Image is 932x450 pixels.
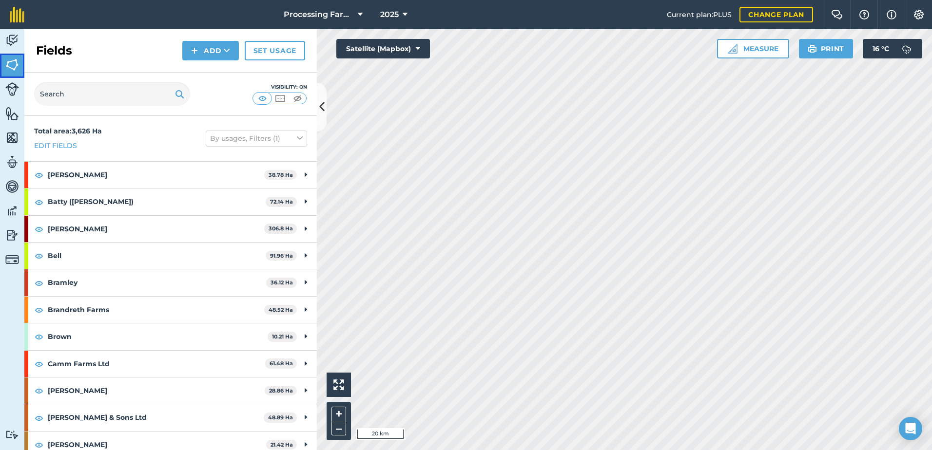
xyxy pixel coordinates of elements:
[48,323,268,350] strong: Brown
[5,82,19,96] img: svg+xml;base64,PD94bWwgdmVyc2lvbj0iMS4wIiBlbmNvZGluZz0idXRmLTgiPz4KPCEtLSBHZW5lcmF0b3I6IEFkb2JlIE...
[913,10,925,19] img: A cog icon
[35,250,43,262] img: svg+xml;base64,PHN2ZyB4bWxucz0iaHR0cDovL3d3dy53My5vcmcvMjAwMC9zdmciIHdpZHRoPSIxOCIgaGVpZ2h0PSIyNC...
[863,39,922,58] button: 16 °C
[48,188,266,215] strong: Batty ([PERSON_NAME])
[48,162,264,188] strong: [PERSON_NAME]
[5,179,19,194] img: svg+xml;base64,PD94bWwgdmVyc2lvbj0iMS4wIiBlbmNvZGluZz0idXRmLTgiPz4KPCEtLSBHZW5lcmF0b3I6IEFkb2JlIE...
[333,379,344,390] img: Four arrows, one pointing top left, one top right, one bottom right and the last bottom left
[269,306,293,313] strong: 48.52 Ha
[245,41,305,60] a: Set usage
[899,417,922,440] div: Open Intercom Messenger
[291,94,304,103] img: svg+xml;base64,PHN2ZyB4bWxucz0iaHR0cDovL3d3dy53My5vcmcvMjAwMC9zdmciIHdpZHRoPSI1MCIgaGVpZ2h0PSI0MC...
[858,10,870,19] img: A question mark icon
[739,7,813,22] a: Change plan
[24,243,317,269] div: Bell91.96 Ha
[24,377,317,404] div: [PERSON_NAME]28.86 Ha
[5,33,19,48] img: svg+xml;base64,PD94bWwgdmVyc2lvbj0iMS4wIiBlbmNvZGluZz0idXRmLTgiPz4KPCEtLSBHZW5lcmF0b3I6IEFkb2JlIE...
[252,83,307,91] div: Visibility: On
[35,331,43,342] img: svg+xml;base64,PHN2ZyB4bWxucz0iaHR0cDovL3d3dy53My5vcmcvMjAwMC9zdmciIHdpZHRoPSIxOCIgaGVpZ2h0PSIyNC...
[336,39,430,58] button: Satellite (Mapbox)
[5,204,19,218] img: svg+xml;base64,PD94bWwgdmVyc2lvbj0iMS4wIiBlbmNvZGluZz0idXRmLTgiPz4KPCEtLSBHZW5lcmF0b3I6IEFkb2JlIE...
[34,140,77,151] a: Edit fields
[48,243,266,269] strong: Bell
[897,39,916,58] img: svg+xml;base64,PD94bWwgdmVyc2lvbj0iMS4wIiBlbmNvZGluZz0idXRmLTgiPz4KPCEtLSBHZW5lcmF0b3I6IEFkb2JlIE...
[24,351,317,377] div: Camm Farms Ltd61.48 Ha
[717,39,789,58] button: Measure
[35,412,43,424] img: svg+xml;base64,PHN2ZyB4bWxucz0iaHR0cDovL3d3dy53My5vcmcvMjAwMC9zdmciIHdpZHRoPSIxOCIgaGVpZ2h0PSIyNC...
[48,351,265,377] strong: Camm Farms Ltd
[270,252,293,259] strong: 91.96 Ha
[887,9,896,20] img: svg+xml;base64,PHN2ZyB4bWxucz0iaHR0cDovL3d3dy53My5vcmcvMjAwMC9zdmciIHdpZHRoPSIxNyIgaGVpZ2h0PSIxNy...
[808,43,817,55] img: svg+xml;base64,PHN2ZyB4bWxucz0iaHR0cDovL3d3dy53My5vcmcvMjAwMC9zdmciIHdpZHRoPSIxOSIgaGVpZ2h0PSIyNC...
[831,10,843,19] img: Two speech bubbles overlapping with the left bubble in the forefront
[284,9,354,20] span: Processing Farms
[272,333,293,340] strong: 10.21 Ha
[269,225,293,232] strong: 306.8 Ha
[24,269,317,296] div: Bramley36.12 Ha
[5,131,19,145] img: svg+xml;base64,PHN2ZyB4bWxucz0iaHR0cDovL3d3dy53My5vcmcvMjAwMC9zdmciIHdpZHRoPSI1NiIgaGVpZ2h0PSI2MC...
[667,9,732,20] span: Current plan : PLUS
[48,404,264,431] strong: [PERSON_NAME] & Sons Ltd
[5,57,19,72] img: svg+xml;base64,PHN2ZyB4bWxucz0iaHR0cDovL3d3dy53My5vcmcvMjAwMC9zdmciIHdpZHRoPSI1NiIgaGVpZ2h0PSI2MC...
[35,223,43,235] img: svg+xml;base64,PHN2ZyB4bWxucz0iaHR0cDovL3d3dy53My5vcmcvMjAwMC9zdmciIHdpZHRoPSIxOCIgaGVpZ2h0PSIyNC...
[35,358,43,370] img: svg+xml;base64,PHN2ZyB4bWxucz0iaHR0cDovL3d3dy53My5vcmcvMjAwMC9zdmciIHdpZHRoPSIxOCIgaGVpZ2h0PSIyNC...
[331,407,346,421] button: +
[268,414,293,421] strong: 48.89 Ha
[331,421,346,435] button: –
[270,198,293,205] strong: 72.14 Ha
[24,162,317,188] div: [PERSON_NAME]38.78 Ha
[35,277,43,289] img: svg+xml;base64,PHN2ZyB4bWxucz0iaHR0cDovL3d3dy53My5vcmcvMjAwMC9zdmciIHdpZHRoPSIxOCIgaGVpZ2h0PSIyNC...
[269,171,293,178] strong: 38.78 Ha
[175,88,184,100] img: svg+xml;base64,PHN2ZyB4bWxucz0iaHR0cDovL3d3dy53My5vcmcvMjAwMC9zdmciIHdpZHRoPSIxOSIgaGVpZ2h0PSIyNC...
[182,41,239,60] button: Add
[728,44,738,54] img: Ruler icon
[873,39,889,58] span: 16 ° C
[35,196,43,208] img: svg+xml;base64,PHN2ZyB4bWxucz0iaHR0cDovL3d3dy53My5vcmcvMjAwMC9zdmciIHdpZHRoPSIxOCIgaGVpZ2h0PSIyNC...
[191,45,198,56] img: svg+xml;base64,PHN2ZyB4bWxucz0iaHR0cDovL3d3dy53My5vcmcvMjAwMC9zdmciIHdpZHRoPSIxNCIgaGVpZ2h0PSIyNC...
[799,39,854,58] button: Print
[5,253,19,266] img: svg+xml;base64,PD94bWwgdmVyc2lvbj0iMS4wIiBlbmNvZGluZz0idXRmLTgiPz4KPCEtLSBHZW5lcmF0b3I6IEFkb2JlIE...
[5,106,19,121] img: svg+xml;base64,PHN2ZyB4bWxucz0iaHR0cDovL3d3dy53My5vcmcvMjAwMC9zdmciIHdpZHRoPSI1NiIgaGVpZ2h0PSI2MC...
[270,360,293,367] strong: 61.48 Ha
[5,155,19,169] img: svg+xml;base64,PD94bWwgdmVyc2lvbj0iMS4wIiBlbmNvZGluZz0idXRmLTgiPz4KPCEtLSBHZW5lcmF0b3I6IEFkb2JlIE...
[274,94,286,103] img: svg+xml;base64,PHN2ZyB4bWxucz0iaHR0cDovL3d3dy53My5vcmcvMjAwMC9zdmciIHdpZHRoPSI1MCIgaGVpZ2h0PSI0MC...
[35,304,43,316] img: svg+xml;base64,PHN2ZyB4bWxucz0iaHR0cDovL3d3dy53My5vcmcvMjAwMC9zdmciIHdpZHRoPSIxOCIgaGVpZ2h0PSIyNC...
[34,82,190,106] input: Search
[48,269,266,296] strong: Bramley
[48,216,264,242] strong: [PERSON_NAME]
[271,441,293,448] strong: 21.42 Ha
[48,377,265,404] strong: [PERSON_NAME]
[24,216,317,242] div: [PERSON_NAME]306.8 Ha
[269,387,293,394] strong: 28.86 Ha
[34,127,102,135] strong: Total area : 3,626 Ha
[206,131,307,146] button: By usages, Filters (1)
[10,7,24,22] img: fieldmargin Logo
[35,385,43,396] img: svg+xml;base64,PHN2ZyB4bWxucz0iaHR0cDovL3d3dy53My5vcmcvMjAwMC9zdmciIHdpZHRoPSIxOCIgaGVpZ2h0PSIyNC...
[256,94,269,103] img: svg+xml;base64,PHN2ZyB4bWxucz0iaHR0cDovL3d3dy53My5vcmcvMjAwMC9zdmciIHdpZHRoPSI1MCIgaGVpZ2h0PSI0MC...
[24,323,317,350] div: Brown10.21 Ha
[36,43,72,58] h2: Fields
[24,404,317,431] div: [PERSON_NAME] & Sons Ltd48.89 Ha
[271,279,293,286] strong: 36.12 Ha
[5,228,19,243] img: svg+xml;base64,PD94bWwgdmVyc2lvbj0iMS4wIiBlbmNvZGluZz0idXRmLTgiPz4KPCEtLSBHZW5lcmF0b3I6IEFkb2JlIE...
[24,297,317,323] div: Brandreth Farms48.52 Ha
[380,9,399,20] span: 2025
[5,430,19,439] img: svg+xml;base64,PD94bWwgdmVyc2lvbj0iMS4wIiBlbmNvZGluZz0idXRmLTgiPz4KPCEtLSBHZW5lcmF0b3I6IEFkb2JlIE...
[24,188,317,215] div: Batty ([PERSON_NAME])72.14 Ha
[35,169,43,181] img: svg+xml;base64,PHN2ZyB4bWxucz0iaHR0cDovL3d3dy53My5vcmcvMjAwMC9zdmciIHdpZHRoPSIxOCIgaGVpZ2h0PSIyNC...
[48,297,264,323] strong: Brandreth Farms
